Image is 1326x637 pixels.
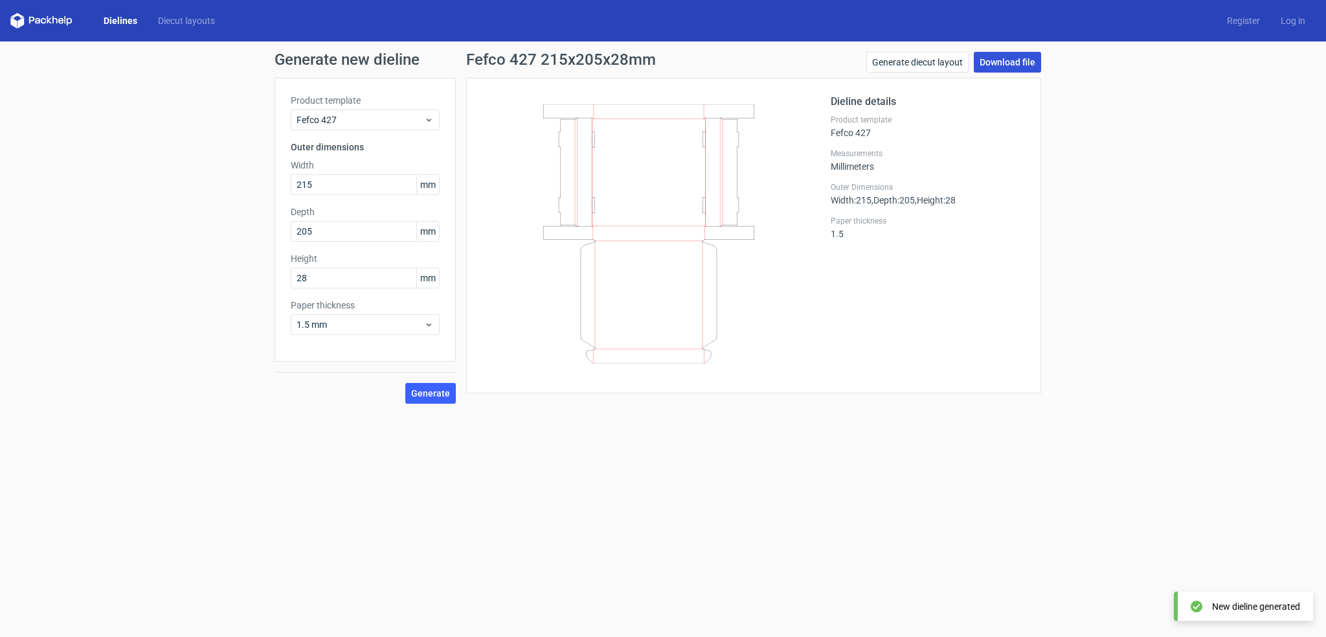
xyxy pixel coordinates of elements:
[148,14,225,27] a: Diecut layouts
[291,141,440,154] h3: Outer dimensions
[291,205,440,218] label: Depth
[831,148,1025,172] div: Millimeters
[405,383,456,404] button: Generate
[915,195,956,205] span: , Height : 28
[831,216,1025,226] label: Paper thickness
[291,252,440,265] label: Height
[416,268,439,288] span: mm
[466,52,656,67] h1: Fefco 427 215x205x28mm
[831,148,1025,159] label: Measurements
[297,113,424,126] span: Fefco 427
[1270,14,1316,27] a: Log in
[411,389,450,398] span: Generate
[1217,14,1270,27] a: Register
[831,216,1025,239] div: 1.5
[416,175,439,194] span: mm
[416,222,439,241] span: mm
[291,94,440,107] label: Product template
[275,52,1051,67] h1: Generate new dieline
[1212,600,1300,613] div: New dieline generated
[297,318,424,331] span: 1.5 mm
[93,14,148,27] a: Dielines
[871,195,915,205] span: , Depth : 205
[291,159,440,172] label: Width
[831,115,1025,125] label: Product template
[866,52,969,73] a: Generate diecut layout
[291,299,440,312] label: Paper thickness
[831,182,1025,192] label: Outer Dimensions
[974,52,1041,73] a: Download file
[831,115,1025,138] div: Fefco 427
[831,94,1025,110] h2: Dieline details
[831,195,871,205] span: Width : 215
